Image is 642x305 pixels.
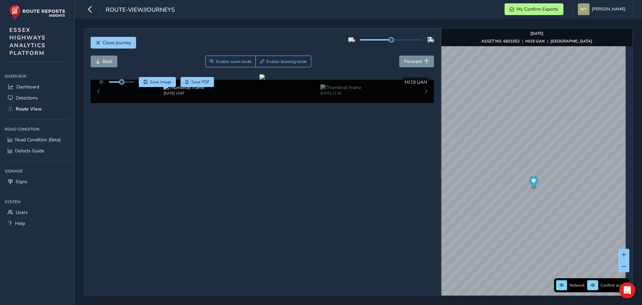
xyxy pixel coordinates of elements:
button: Save [139,77,176,87]
span: Dashboard [16,84,39,90]
a: Road Condition (Beta) [5,134,70,145]
span: Enable drawing mode [266,59,307,64]
span: Back [103,58,112,65]
button: Close journey [91,37,136,49]
span: Help [15,220,25,227]
a: Dashboard [5,81,70,92]
button: Zoom [205,56,256,67]
button: Back [91,56,117,67]
span: Enable zoom mode [216,59,251,64]
span: Users [16,209,28,216]
span: Close journey [103,40,131,46]
button: My Confirm Exports [505,3,563,15]
span: Save image [150,79,172,85]
span: ESSEX HIGHWAYS ANALYTICS PLATFORM [9,26,46,57]
a: Defects Guide [5,145,70,156]
div: Map marker [529,176,538,190]
div: System [5,197,70,207]
div: Open Intercom Messenger [619,282,635,298]
div: Signage [5,166,70,176]
div: | | [481,39,592,44]
a: Help [5,218,70,229]
strong: ASSET NO. 6601052 [481,39,520,44]
span: route-view/journeys [106,6,175,15]
img: diamond-layout [578,3,590,15]
strong: MJ19 UAN [525,39,545,44]
span: [PERSON_NAME] [592,3,625,15]
span: Save PDF [191,79,210,85]
span: Detections [16,95,38,101]
span: Forward [404,58,422,65]
button: Draw [255,56,311,67]
span: Network [569,283,585,288]
strong: [DATE] [530,31,543,36]
span: MJ19 UAN [405,79,427,85]
span: Road Condition (Beta) [15,137,61,143]
strong: [GEOGRAPHIC_DATA] [550,39,592,44]
a: Detections [5,92,70,103]
a: Users [5,207,70,218]
img: Thumbnail frame [164,84,204,91]
a: Signs [5,176,70,187]
a: Route View [5,103,70,115]
div: [DATE] 11:38 [320,91,361,96]
span: Defects Guide [15,148,44,154]
span: Signs [16,178,27,185]
img: Thumbnail frame [320,84,361,91]
button: Forward [399,56,434,67]
span: Confirm assets [601,283,627,288]
button: PDF [181,77,214,87]
span: Route View [16,106,42,112]
button: [PERSON_NAME] [578,3,628,15]
div: [DATE] 12:07 [164,91,204,96]
span: My Confirm Exports [517,6,558,12]
img: rr logo [9,5,65,20]
div: Overview [5,71,70,81]
div: Road Condition [5,124,70,134]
